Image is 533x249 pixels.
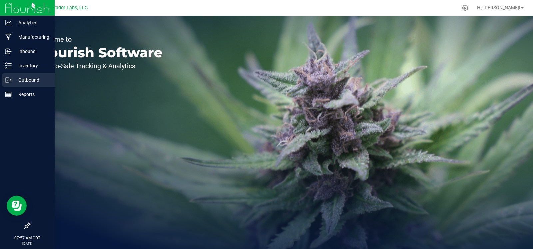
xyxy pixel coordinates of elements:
[36,46,163,59] p: Flourish Software
[36,36,163,43] p: Welcome to
[3,235,52,241] p: 07:57 AM CDT
[12,19,52,27] p: Analytics
[12,33,52,41] p: Manufacturing
[12,47,52,55] p: Inbound
[5,77,12,83] inline-svg: Outbound
[477,5,520,10] span: Hi, [PERSON_NAME]!
[48,5,88,11] span: Curador Labs, LLC
[5,62,12,69] inline-svg: Inventory
[36,63,163,69] p: Seed-to-Sale Tracking & Analytics
[12,62,52,70] p: Inventory
[7,196,27,216] iframe: Resource center
[5,19,12,26] inline-svg: Analytics
[5,91,12,98] inline-svg: Reports
[12,90,52,98] p: Reports
[5,48,12,55] inline-svg: Inbound
[5,34,12,40] inline-svg: Manufacturing
[461,5,469,11] div: Manage settings
[3,241,52,246] p: [DATE]
[12,76,52,84] p: Outbound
